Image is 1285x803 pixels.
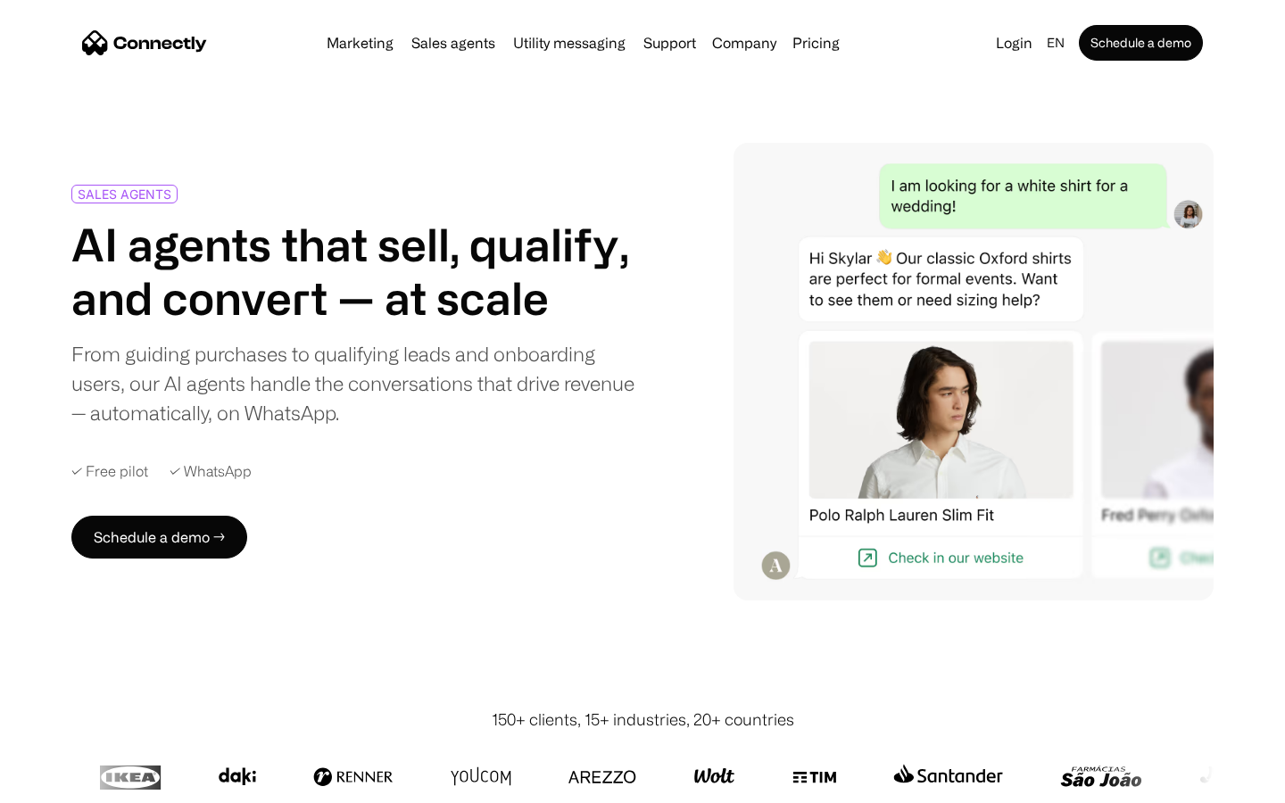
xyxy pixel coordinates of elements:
[71,516,247,559] a: Schedule a demo →
[712,30,776,55] div: Company
[170,463,252,480] div: ✓ WhatsApp
[404,36,502,50] a: Sales agents
[71,218,635,325] h1: AI agents that sell, qualify, and convert — at scale
[492,708,794,732] div: 150+ clients, 15+ industries, 20+ countries
[18,770,107,797] aside: Language selected: English
[506,36,633,50] a: Utility messaging
[1079,25,1203,61] a: Schedule a demo
[319,36,401,50] a: Marketing
[71,463,148,480] div: ✓ Free pilot
[71,339,635,427] div: From guiding purchases to qualifying leads and onboarding users, our AI agents handle the convers...
[785,36,847,50] a: Pricing
[989,30,1040,55] a: Login
[36,772,107,797] ul: Language list
[78,187,171,201] div: SALES AGENTS
[1047,30,1065,55] div: en
[636,36,703,50] a: Support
